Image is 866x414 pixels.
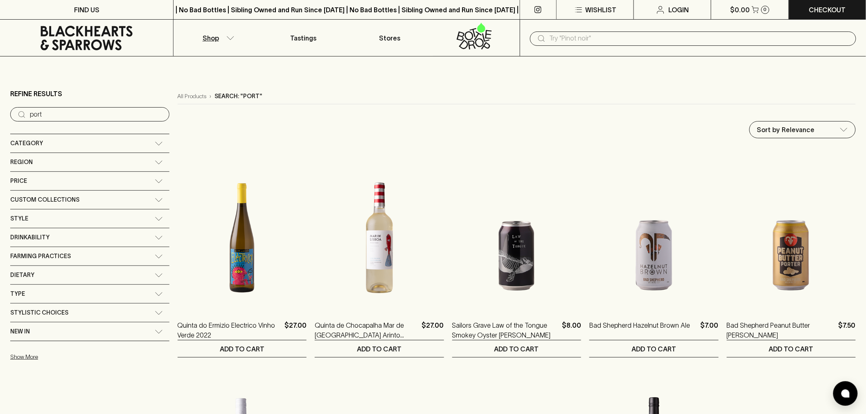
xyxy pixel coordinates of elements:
span: New In [10,326,30,337]
p: ADD TO CART [494,344,539,354]
span: Category [10,138,43,148]
div: Drinkability [10,228,169,247]
p: $27.00 [284,320,307,340]
button: Show More [10,349,117,365]
div: Farming Practices [10,247,169,265]
p: $8.00 [562,320,581,340]
div: Type [10,285,169,303]
p: Sort by Relevance [757,125,815,135]
img: Quinta de Chocapalha Mar de Lisboa Arinto Verdelho 2023 [315,165,444,308]
span: Dietary [10,270,34,280]
p: Search: "port" [215,92,263,101]
div: Style [10,209,169,228]
div: Sort by Relevance [750,122,855,138]
a: Quinta do Ermizio Electrico Vinho Verde 2022 [178,320,281,340]
p: ADD TO CART [769,344,814,354]
button: ADD TO CART [452,340,581,357]
img: bubble-icon [841,389,850,398]
a: Sailors Grave Law of the Tongue Smokey Oyster [PERSON_NAME] [452,320,559,340]
button: ADD TO CART [178,340,307,357]
span: Farming Practices [10,251,71,261]
button: ADD TO CART [589,340,718,357]
p: FIND US [74,5,99,15]
div: Region [10,153,169,171]
span: Stylistic Choices [10,308,68,318]
button: ADD TO CART [315,340,444,357]
div: Category [10,134,169,153]
div: Price [10,172,169,190]
span: Custom Collections [10,195,79,205]
p: › [210,92,212,101]
button: ADD TO CART [727,340,856,357]
a: Tastings [260,20,347,56]
img: Bad Shepherd Hazelnut Brown Ale [589,165,718,308]
span: Style [10,214,28,224]
button: Shop [174,20,260,56]
div: Dietary [10,266,169,284]
a: All Products [178,92,207,101]
input: Try "Pinot noir" [550,32,850,45]
input: Try “Pinot noir” [30,108,163,121]
p: 0 [764,7,767,12]
span: Region [10,157,33,167]
img: Quinta do Ermizio Electrico Vinho Verde 2022 [178,165,307,308]
a: Bad Shepherd Hazelnut Brown Ale [589,320,690,340]
img: Bad Shepherd Peanut Butter Porter [727,165,856,308]
p: ADD TO CART [357,344,401,354]
img: Sailors Grave Law of the Tongue Smokey Oyster Stout [452,165,581,308]
a: Quinta de Chocapalha Mar de [GEOGRAPHIC_DATA] Arinto Verdelho 2023 [315,320,418,340]
p: Stores [379,33,401,43]
div: Stylistic Choices [10,304,169,322]
p: Checkout [809,5,846,15]
p: Wishlist [585,5,616,15]
span: Drinkability [10,232,50,243]
p: Login [669,5,689,15]
p: Shop [203,33,219,43]
div: New In [10,322,169,341]
p: ADD TO CART [220,344,264,354]
p: $7.00 [701,320,719,340]
p: ADD TO CART [631,344,676,354]
a: Bad Shepherd Peanut Butter [PERSON_NAME] [727,320,835,340]
p: Refine Results [10,89,62,99]
a: Stores [347,20,433,56]
p: Tastings [290,33,316,43]
span: Price [10,176,27,186]
p: $7.50 [839,320,856,340]
p: $27.00 [422,320,444,340]
div: Custom Collections [10,191,169,209]
p: $0.00 [731,5,750,15]
span: Type [10,289,25,299]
